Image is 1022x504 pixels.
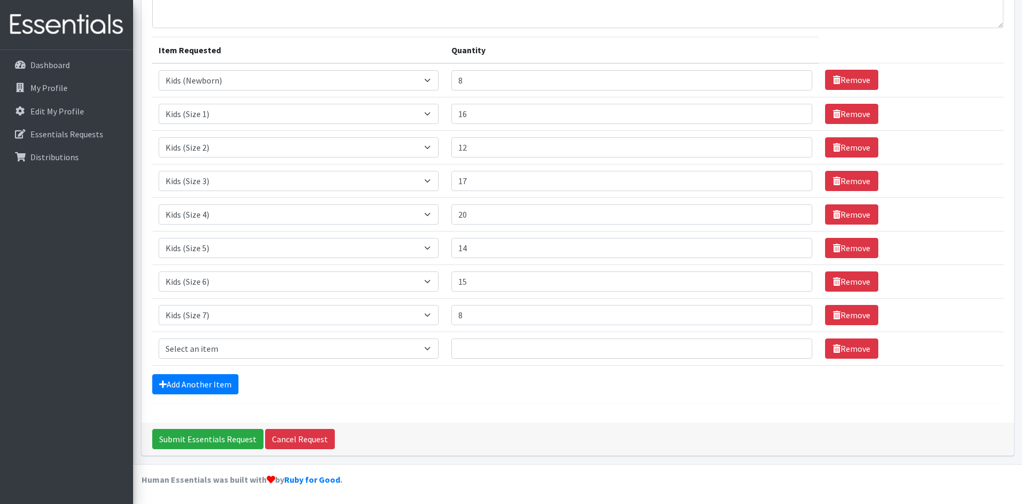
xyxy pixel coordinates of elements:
[30,106,84,117] p: Edit My Profile
[825,137,878,158] a: Remove
[30,82,68,93] p: My Profile
[4,7,129,43] img: HumanEssentials
[825,271,878,292] a: Remove
[825,171,878,191] a: Remove
[152,374,238,394] a: Add Another Item
[152,429,263,449] input: Submit Essentials Request
[825,238,878,258] a: Remove
[30,60,70,70] p: Dashboard
[142,474,342,485] strong: Human Essentials was built with by .
[4,77,129,98] a: My Profile
[265,429,335,449] a: Cancel Request
[152,37,446,63] th: Item Requested
[4,54,129,76] a: Dashboard
[4,101,129,122] a: Edit My Profile
[30,152,79,162] p: Distributions
[30,129,103,139] p: Essentials Requests
[825,70,878,90] a: Remove
[825,305,878,325] a: Remove
[445,37,819,63] th: Quantity
[825,204,878,225] a: Remove
[4,123,129,145] a: Essentials Requests
[4,146,129,168] a: Distributions
[825,104,878,124] a: Remove
[284,474,340,485] a: Ruby for Good
[825,338,878,359] a: Remove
